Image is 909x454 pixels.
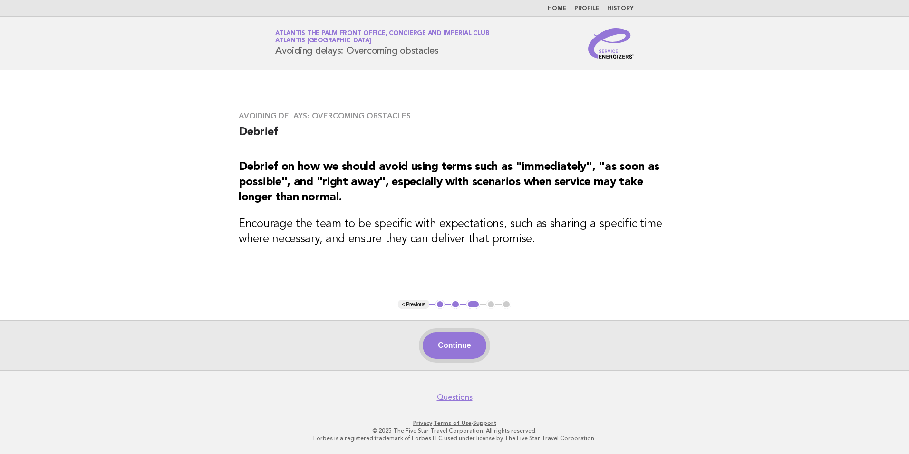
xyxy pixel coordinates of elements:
h3: Encourage the team to be specific with expectations, such as sharing a specific time where necess... [239,217,670,247]
a: Home [548,6,567,11]
a: Atlantis The Palm Front Office, Concierge and Imperial ClubAtlantis [GEOGRAPHIC_DATA] [275,30,489,44]
button: < Previous [398,300,429,309]
span: Atlantis [GEOGRAPHIC_DATA] [275,38,371,44]
button: 2 [451,300,460,309]
strong: Debrief on how we should avoid using terms such as "immediately", "as soon as possible", and "rig... [239,161,659,203]
p: Forbes is a registered trademark of Forbes LLC used under license by The Five Star Travel Corpora... [164,434,745,442]
h3: Avoiding delays: Overcoming obstacles [239,111,670,121]
a: Terms of Use [434,420,472,426]
a: Questions [437,393,473,402]
h2: Debrief [239,125,670,148]
h1: Avoiding delays: Overcoming obstacles [275,31,489,56]
a: Profile [574,6,600,11]
img: Service Energizers [588,28,634,59]
p: · · [164,419,745,427]
button: Continue [423,332,486,359]
button: 1 [435,300,445,309]
a: History [607,6,634,11]
p: © 2025 The Five Star Travel Corporation. All rights reserved. [164,427,745,434]
button: 3 [466,300,480,309]
a: Privacy [413,420,432,426]
a: Support [473,420,496,426]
